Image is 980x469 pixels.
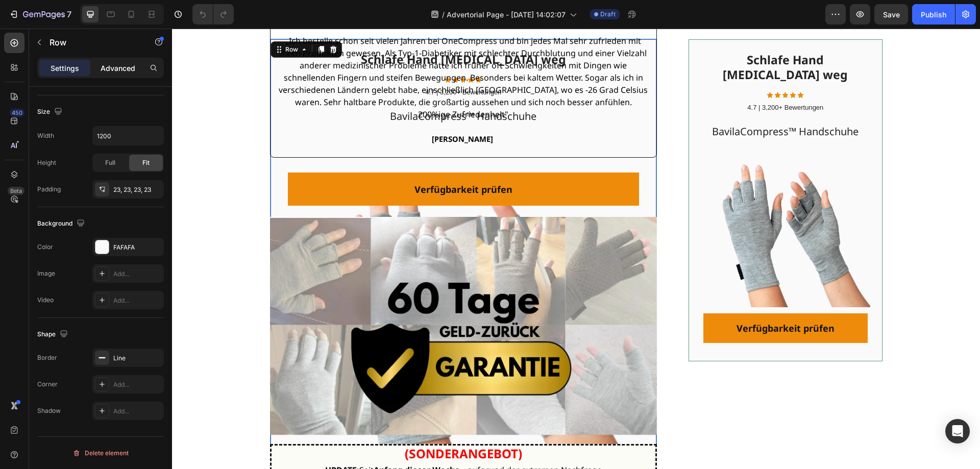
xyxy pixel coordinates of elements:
div: Delete element [72,447,129,459]
span: Draft [600,10,616,19]
img: gempages_585981168793420635-978c7446-53f2-4752-88ac-47e91d29de78.png [98,188,485,406]
p: 4.7 | 3,200+ Bewertungen [529,75,698,84]
p: Advanced [101,63,135,73]
div: Shadow [37,406,61,415]
span: Advertorial Page - [DATE] 14:02:07 [447,9,566,20]
div: Line [113,354,161,363]
strong: Verfügbarkeit prüfen [242,155,340,167]
span: Fit [142,158,150,167]
p: 7 [67,8,71,20]
div: Publish [921,9,946,20]
div: Video [37,295,54,305]
div: 450 [10,109,24,117]
button: Save [874,4,908,24]
div: Background [37,217,87,231]
div: Size [37,105,64,119]
div: Add... [113,407,161,416]
strong: (SONDERANGEBOT) [233,416,350,433]
strong: [PERSON_NAME] [260,105,321,115]
div: Shape [37,328,70,341]
span: BavilaCompress™ Handschuhe [540,96,687,110]
button: Publish [912,4,955,24]
strong: Verfügbarkeit prüfen [565,293,663,306]
div: Height [37,158,56,167]
button: 7 [4,4,76,24]
div: Undo/Redo [192,4,234,24]
span: Full [105,158,115,167]
input: Auto [93,127,163,145]
div: Image [37,269,55,278]
div: FAFAFA [113,243,161,252]
a: Verfügbarkeit prüfen [531,285,696,314]
div: Add... [113,269,161,279]
strong: Anfang dieser Woche... [202,436,296,447]
div: Corner [37,380,58,389]
div: Padding [37,185,61,194]
span: / [442,9,445,20]
p: Row [50,36,136,48]
button: Delete element [37,445,164,461]
div: Beta [8,187,24,195]
iframe: Design area [172,29,980,469]
div: Border [37,353,57,362]
div: Color [37,242,53,252]
p: Settings [51,63,79,73]
img: gempages_585981168793420635-22dc0e93-3527-45be-ae9c-f0037e058671.png [529,110,698,279]
div: Add... [113,380,161,389]
a: Verfügbarkeit prüfen [116,144,467,178]
p: Schlafe Hand [MEDICAL_DATA] weg [530,23,697,54]
div: Add... [113,296,161,305]
div: Width [37,131,54,140]
div: Open Intercom Messenger [945,419,970,443]
span: Save [883,10,900,19]
div: 23, 23, 23, 23 [113,185,161,194]
strong: UPDATE: [153,436,187,447]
